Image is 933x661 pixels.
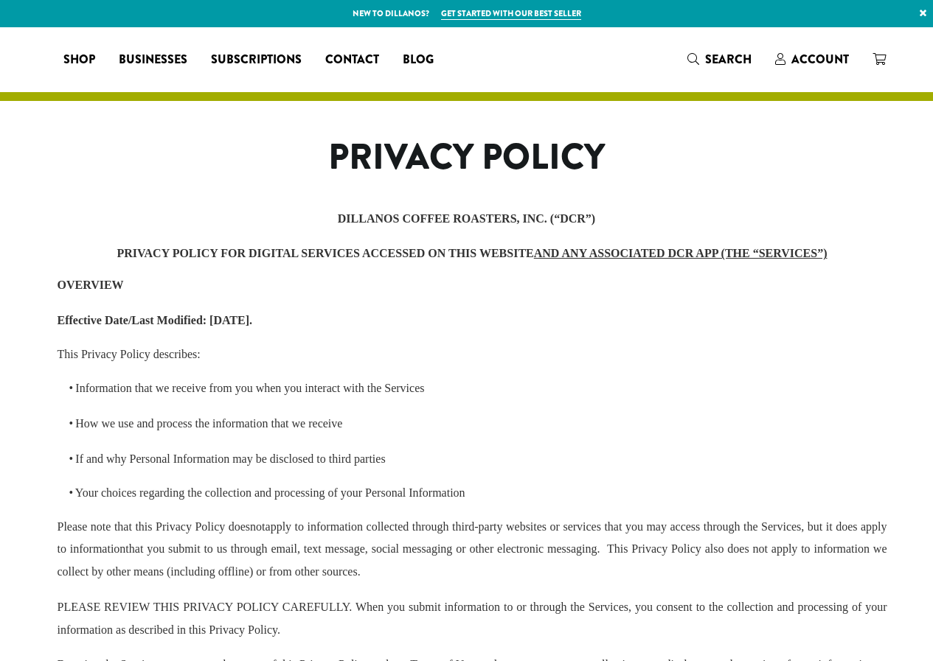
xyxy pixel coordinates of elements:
h1: Privacy Policy [151,136,782,179]
span: Subscriptions [211,51,302,69]
span: Contact [325,51,379,69]
span: not [250,520,265,533]
span: Search [705,51,752,68]
span: Account [791,51,849,68]
span: Please note that this Privacy Policy does apply to information collected through third-party webs... [58,520,887,577]
span: PRIVACY POLICY FOR DIGITAL SERVICES ACCESSED ON THIS WEBSITE [117,247,828,259]
span: • Information that we receive from you when you interact with the Services [69,382,425,394]
span: PLEASE REVIEW THIS PRIVACY POLICY CAREFULLY. When you submit information to or through the Servic... [58,601,887,637]
span: • If and why Personal Information may be disclosed to third parties [69,452,386,465]
span: Businesses [119,51,187,69]
span: This Privacy Policy describes: [58,348,201,360]
span: Blog [403,51,434,69]
span: Effective Date/Last Modified: [DATE]. [58,314,253,326]
span: • How we use and process the information that we receive [69,417,343,430]
span: DILLANOS COFFEE ROASTERS, INC. (“DCR”) [338,212,595,225]
a: Shop [52,48,107,71]
span: OVERVIEW [58,279,124,291]
a: Get started with our best seller [441,7,581,20]
span: that you submit to us through email, text message, social messaging or other electronic messaging [125,542,597,555]
u: AND ANY ASSOCIATED DCR APP (THE “SERVICES”) [534,247,828,259]
span: Shop [63,51,95,69]
span: • Your choices regarding the collection and processing of your Personal Information [69,486,465,499]
a: Search [676,47,763,71]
